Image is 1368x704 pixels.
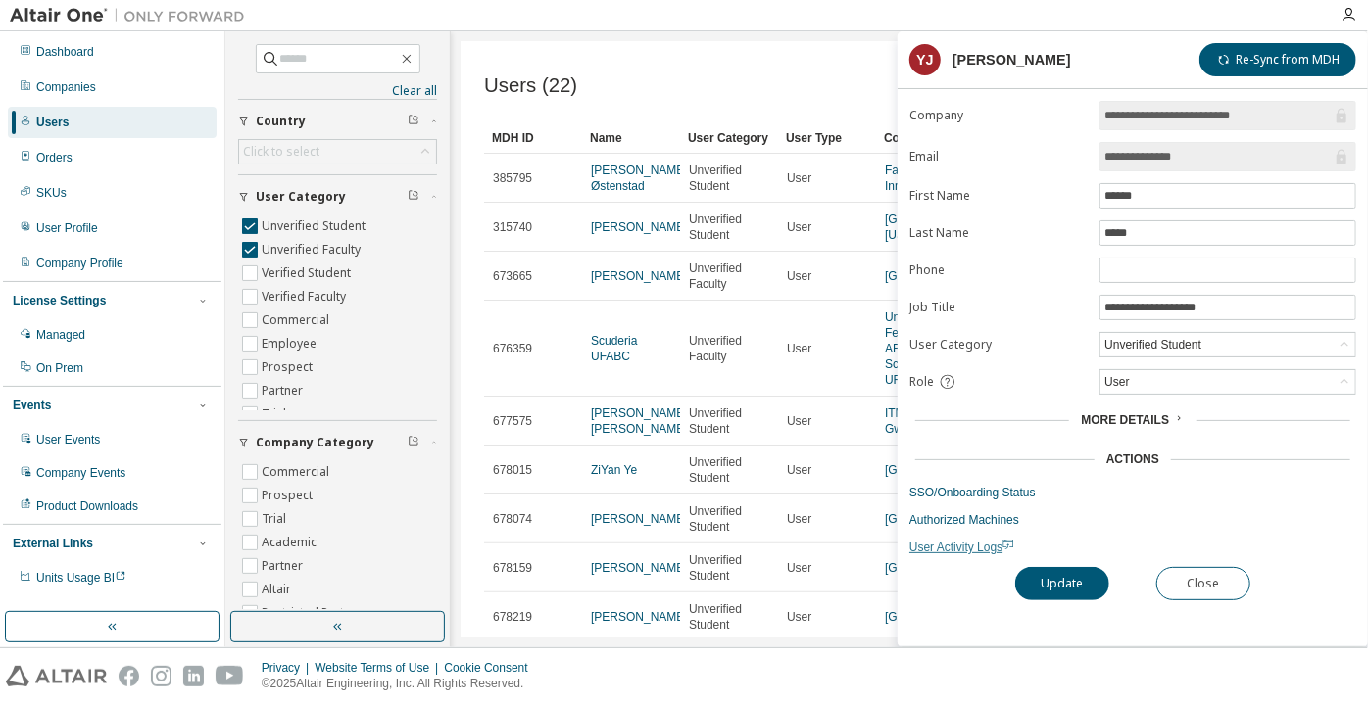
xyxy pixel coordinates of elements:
[315,660,444,676] div: Website Terms of Use
[262,308,333,332] label: Commercial
[590,122,672,154] div: Name
[591,269,688,283] a: [PERSON_NAME]
[689,405,769,437] span: Unverified Student
[492,122,574,154] div: MDH ID
[262,285,350,308] label: Verified Faculty
[262,402,290,426] label: Trial
[36,360,83,376] div: On Prem
[36,44,94,60] div: Dashboard
[151,666,171,686] img: instagram.svg
[238,100,437,143] button: Country
[36,256,123,271] div: Company Profile
[885,512,1007,526] a: [GEOGRAPHIC_DATA]
[262,531,320,554] label: Academic
[787,268,811,284] span: User
[262,601,366,625] label: Restricted Partner
[256,114,306,129] span: Country
[256,189,346,205] span: User Category
[262,578,295,601] label: Altair
[689,163,769,194] span: Unverified Student
[909,262,1088,278] label: Phone
[36,185,67,201] div: SKUs
[689,211,769,243] span: Unverified Student
[688,122,770,154] div: User Category
[689,454,769,486] span: Unverified Student
[493,511,532,527] span: 678074
[493,413,532,429] span: 677575
[591,512,688,526] a: [PERSON_NAME]
[1100,370,1355,394] div: User
[408,189,419,205] span: Clear filter
[493,268,532,284] span: 673665
[408,435,419,450] span: Clear filter
[591,610,688,624] a: [PERSON_NAME]
[787,560,811,576] span: User
[36,220,98,236] div: User Profile
[885,561,1007,575] a: [GEOGRAPHIC_DATA]
[36,327,85,343] div: Managed
[953,52,1071,68] div: [PERSON_NAME]
[909,44,941,75] div: YJ
[909,337,1088,352] label: User Category
[238,421,437,464] button: Company Category
[1100,333,1355,356] div: Unverified Student
[119,666,139,686] img: facebook.svg
[909,485,1356,500] a: SSO/Onboarding Status
[183,666,204,686] img: linkedin.svg
[238,175,437,218] button: User Category
[1015,567,1109,600] button: Update
[1081,413,1169,427] span: More Details
[238,83,437,99] a: Clear all
[885,164,939,193] a: Fagskolen Innlandet
[885,269,1007,283] a: [GEOGRAPHIC_DATA]
[909,512,1356,528] a: Authorized Machines
[885,463,1007,477] a: [GEOGRAPHIC_DATA]
[1101,371,1132,393] div: User
[484,74,577,97] span: Users (22)
[493,341,532,356] span: 676359
[909,188,1088,204] label: First Name
[787,219,811,235] span: User
[787,170,811,186] span: User
[493,560,532,576] span: 678159
[262,460,333,484] label: Commercial
[787,413,811,429] span: User
[591,463,637,477] a: ZiYan Ye
[36,432,100,447] div: User Events
[689,333,769,364] span: Unverified Faculty
[262,484,317,507] label: Prospect
[239,140,436,164] div: Click to select
[243,144,319,160] div: Click to select
[256,435,374,450] span: Company Category
[493,609,532,625] span: 678219
[1106,451,1159,467] div: Actions
[591,220,688,234] a: [PERSON_NAME]
[216,666,244,686] img: youtube.svg
[885,310,956,387] a: Universidade Federal do ABC - Equipe Scuderia UFABC
[689,503,769,535] span: Unverified Student
[885,610,1007,624] a: [GEOGRAPHIC_DATA]
[909,374,934,390] span: Role
[13,293,106,308] div: License Settings
[262,507,290,531] label: Trial
[10,6,255,25] img: Altair One
[884,122,966,154] div: Company
[262,554,307,578] label: Partner
[408,114,419,129] span: Clear filter
[262,214,369,238] label: Unverified Student
[591,334,637,363] a: Scuderia UFABC
[36,115,69,130] div: Users
[36,79,96,95] div: Companies
[262,379,307,402] label: Partner
[1199,43,1356,76] button: Re-Sync from MDH
[36,571,126,585] span: Units Usage BI
[262,332,320,355] label: Employee
[787,511,811,527] span: User
[262,660,315,676] div: Privacy
[909,225,1088,241] label: Last Name
[591,406,688,436] a: [PERSON_NAME] [PERSON_NAME]
[885,406,960,436] a: ITM University Gwalior
[689,552,769,584] span: Unverified Student
[591,561,688,575] a: [PERSON_NAME]
[493,462,532,478] span: 678015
